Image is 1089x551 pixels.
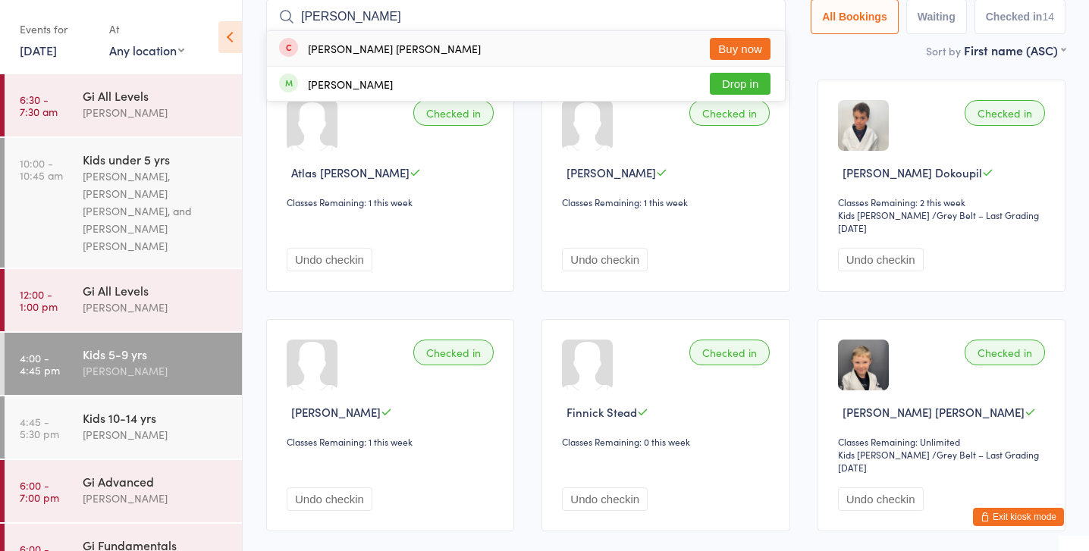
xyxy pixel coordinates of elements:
[287,248,372,271] button: Undo checkin
[838,435,1050,448] div: Classes Remaining: Unlimited
[5,396,242,459] a: 4:45 -5:30 pmKids 10-14 yrs[PERSON_NAME]
[562,248,648,271] button: Undo checkin
[965,340,1045,365] div: Checked in
[83,151,229,167] div: Kids under 5 yrs
[566,404,637,420] span: Finnick Stead
[291,164,410,180] span: Atlas [PERSON_NAME]
[710,38,770,60] button: Buy now
[20,352,60,376] time: 4:00 - 4:45 pm
[838,248,924,271] button: Undo checkin
[562,487,648,511] button: Undo checkin
[689,100,770,126] div: Checked in
[308,78,393,90] div: [PERSON_NAME]
[291,404,381,420] span: [PERSON_NAME]
[308,42,481,55] div: [PERSON_NAME] [PERSON_NAME]
[5,333,242,395] a: 4:00 -4:45 pmKids 5-9 yrs[PERSON_NAME]
[413,100,494,126] div: Checked in
[838,448,1039,474] span: / Grey Belt – Last Grading [DATE]
[83,87,229,104] div: Gi All Levels
[710,73,770,95] button: Drop in
[83,299,229,316] div: [PERSON_NAME]
[562,196,774,208] div: Classes Remaining: 1 this week
[973,508,1064,526] button: Exit kiosk mode
[838,448,930,461] div: Kids [PERSON_NAME]
[838,208,1039,234] span: / Grey Belt – Last Grading [DATE]
[20,479,59,503] time: 6:00 - 7:00 pm
[83,426,229,443] div: [PERSON_NAME]
[838,340,889,390] img: image1715248247.png
[413,340,494,365] div: Checked in
[562,435,774,448] div: Classes Remaining: 0 this week
[109,42,184,58] div: Any location
[287,487,372,511] button: Undo checkin
[838,208,930,221] div: Kids [PERSON_NAME]
[689,340,770,365] div: Checked in
[843,164,982,180] span: [PERSON_NAME] Dokoupil
[83,104,229,121] div: [PERSON_NAME]
[83,409,229,426] div: Kids 10-14 yrs
[20,415,59,440] time: 4:45 - 5:30 pm
[566,164,656,180] span: [PERSON_NAME]
[83,346,229,362] div: Kids 5-9 yrs
[83,167,229,255] div: [PERSON_NAME], [PERSON_NAME] [PERSON_NAME], and [PERSON_NAME] [PERSON_NAME]
[83,490,229,507] div: [PERSON_NAME]
[5,269,242,331] a: 12:00 -1:00 pmGi All Levels[PERSON_NAME]
[83,362,229,380] div: [PERSON_NAME]
[838,196,1050,208] div: Classes Remaining: 2 this week
[20,17,94,42] div: Events for
[20,157,63,181] time: 10:00 - 10:45 am
[109,17,184,42] div: At
[20,288,58,312] time: 12:00 - 1:00 pm
[838,100,889,151] img: image1732512102.png
[5,138,242,268] a: 10:00 -10:45 amKids under 5 yrs[PERSON_NAME], [PERSON_NAME] [PERSON_NAME], and [PERSON_NAME] [PER...
[287,435,498,448] div: Classes Remaining: 1 this week
[83,473,229,490] div: Gi Advanced
[83,282,229,299] div: Gi All Levels
[20,93,58,117] time: 6:30 - 7:30 am
[965,100,1045,126] div: Checked in
[843,404,1025,420] span: [PERSON_NAME] [PERSON_NAME]
[20,42,57,58] a: [DATE]
[926,43,961,58] label: Sort by
[5,74,242,136] a: 6:30 -7:30 amGi All Levels[PERSON_NAME]
[964,42,1065,58] div: First name (ASC)
[1042,11,1054,23] div: 14
[5,460,242,522] a: 6:00 -7:00 pmGi Advanced[PERSON_NAME]
[287,196,498,208] div: Classes Remaining: 1 this week
[838,487,924,511] button: Undo checkin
